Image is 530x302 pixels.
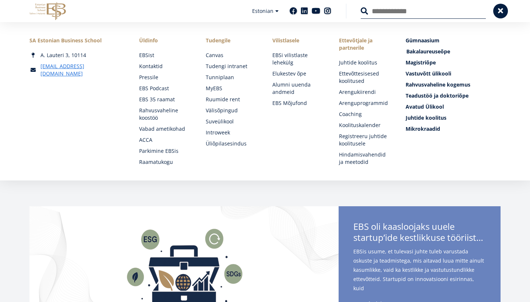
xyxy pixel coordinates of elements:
[406,37,439,44] span: Gümnaasium
[339,133,391,147] a: Registreeru juhtide koolitusele
[29,52,124,59] div: A. Lauteri 3, 10114
[206,85,258,92] a: MyEBS
[206,52,258,59] a: Canvas
[406,114,501,122] a: Juhtide koolitus
[353,221,486,245] span: EBS oli kaasloojaks uuele
[272,99,324,107] a: EBS Mõjufond
[339,70,391,85] a: Ettevõttesisesed koolitused
[339,59,391,66] a: Juhtide koolitus
[406,48,450,55] span: Bakalaureuseõpe
[139,63,191,70] a: Kontaktid
[339,110,391,118] a: Coaching
[272,81,324,96] a: Alumni uuenda andmeid
[206,37,258,44] a: Tudengile
[339,88,391,96] a: Arengukiirendi
[406,125,501,133] a: Mikrokraadid
[406,92,469,99] span: Teadustöö ja doktoriõpe
[324,7,331,15] a: Instagram
[272,52,324,66] a: EBSi vilistlaste lehekülg
[353,232,486,243] span: startup’ide kestlikkuse tööriistakastile
[272,70,324,77] a: Elukestev õpe
[312,7,320,15] a: Youtube
[206,63,258,70] a: Tudengi intranet
[406,103,501,110] a: Avatud Ülikool
[139,107,191,122] a: Rahvusvaheline koostöö
[406,70,451,77] span: Vastuvõtt ülikooli
[139,158,191,166] a: Raamatukogu
[406,81,501,88] a: Rahvusvaheline kogemus
[206,74,258,81] a: Tunniplaan
[206,107,258,114] a: Välisõpingud
[406,70,501,77] a: Vastuvõtt ülikooli
[339,122,391,129] a: Koolituskalender
[272,37,324,44] span: Vilistlasele
[406,59,501,66] a: Magistriõpe
[139,136,191,144] a: ACCA
[339,37,391,52] span: Ettevõtjale ja partnerile
[206,140,258,147] a: Üliõpilasesindus
[139,85,191,92] a: EBS Podcast
[339,99,391,107] a: Arenguprogrammid
[139,125,191,133] a: Vabad ametikohad
[406,59,436,66] span: Magistriõpe
[139,52,191,59] a: EBSist
[406,81,470,88] span: Rahvusvaheline kogemus
[139,37,191,44] span: Üldinfo
[206,129,258,136] a: Introweek
[139,96,191,103] a: EBS 35 raamat
[206,96,258,103] a: Ruumide rent
[139,74,191,81] a: Pressile
[290,7,297,15] a: Facebook
[139,147,191,155] a: Parkimine EBSis
[406,125,440,132] span: Mikrokraadid
[29,37,124,44] div: SA Estonian Business School
[301,7,308,15] a: Linkedin
[406,92,501,99] a: Teadustöö ja doktoriõpe
[206,118,258,125] a: Suveülikool
[406,48,501,55] a: Bakalaureuseõpe
[40,63,124,77] a: [EMAIL_ADDRESS][DOMAIN_NAME]
[406,103,444,110] span: Avatud Ülikool
[406,37,501,44] a: Gümnaasium
[339,151,391,166] a: Hindamisvahendid ja meetodid
[406,114,446,121] span: Juhtide koolitus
